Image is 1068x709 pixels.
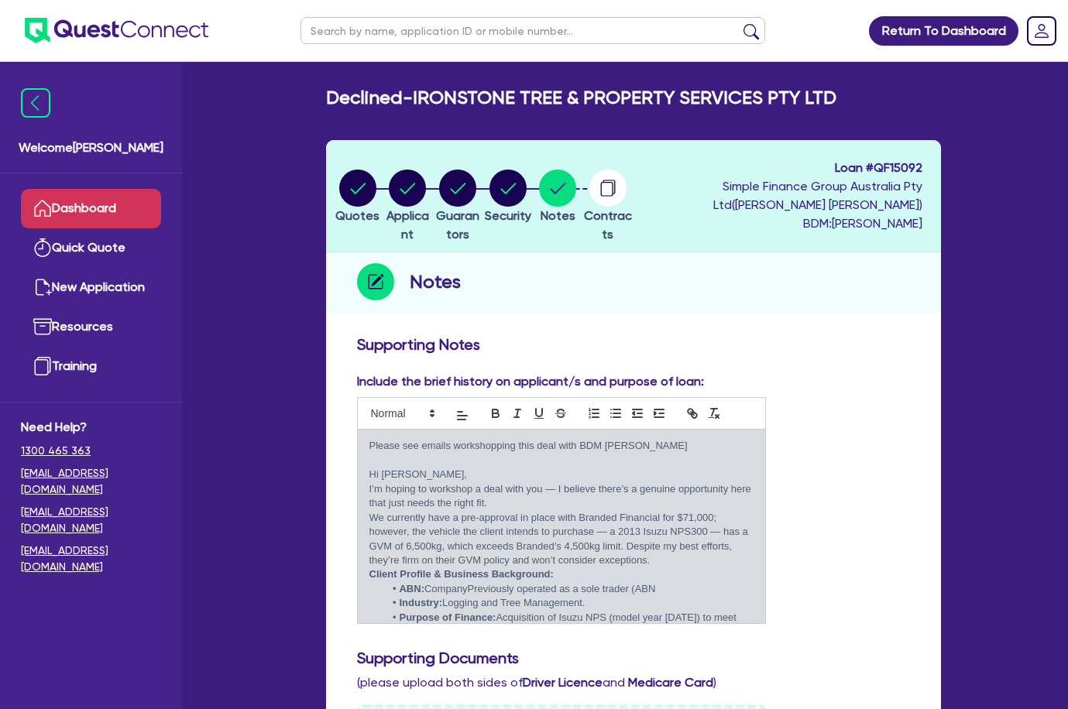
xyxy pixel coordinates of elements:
[584,208,632,241] span: Contracts
[369,511,754,568] p: We currently have a pre-approval in place with Branded Financial for $71,000; however, the vehicl...
[357,649,910,667] h3: Supporting Documents
[357,263,394,300] img: step-icon
[21,543,161,575] a: [EMAIL_ADDRESS][DOMAIN_NAME]
[485,208,531,223] span: Security
[21,88,50,118] img: icon-menu-close
[21,347,161,386] a: Training
[399,611,496,623] strong: Purpose of Finance:
[326,87,836,109] h2: Declined - IRONSTONE TREE & PROPERTY SERVICES PTY LTD
[21,268,161,307] a: New Application
[484,169,532,226] button: Security
[357,675,716,690] span: (please upload both sides of and )
[433,169,483,245] button: Guarantors
[637,214,922,233] span: BDM: [PERSON_NAME]
[1022,11,1062,51] a: Dropdown toggle
[384,611,754,639] li: Acquisition of Isuzu NPS (model year [DATE]) to meet growing operational demand.
[357,335,910,354] h3: Supporting Notes
[33,317,52,336] img: resources
[300,17,765,44] input: Search by name, application ID or mobile number...
[582,169,633,245] button: Contracts
[384,596,754,610] li: Logging and Tree Management.
[628,675,713,690] b: Medicare Card
[21,307,161,347] a: Resources
[869,16,1018,46] a: Return To Dashboard
[523,675,603,690] b: Driver Licence
[410,268,461,296] h2: Notes
[21,189,161,228] a: Dashboard
[33,238,52,257] img: quick-quote
[357,372,704,391] label: Include the brief history on applicant/s and purpose of loan:
[21,504,161,536] a: [EMAIL_ADDRESS][DOMAIN_NAME]
[21,465,161,498] a: [EMAIL_ADDRESS][DOMAIN_NAME]
[399,597,442,608] strong: Industry:
[21,228,161,268] a: Quick Quote
[637,159,922,177] span: Loan # QF15092
[335,169,380,226] button: Quotes
[33,357,52,375] img: training
[19,139,163,157] span: Welcome [PERSON_NAME]
[399,583,424,594] strong: ABN:
[383,169,433,245] button: Applicant
[436,208,479,241] span: Guarantors
[335,208,379,223] span: Quotes
[541,208,575,223] span: Notes
[25,18,208,43] img: quest-connect-logo-blue
[369,568,554,580] strong: Client Profile & Business Background:
[538,169,577,226] button: Notes
[369,439,754,453] p: Please see emails workshopping this deal with BDM [PERSON_NAME]
[369,468,754,481] p: Hi [PERSON_NAME],
[33,278,52,296] img: new-application
[369,482,754,511] p: I’m hoping to workshop a deal with you — I believe there’s a genuine opportunity here that just n...
[713,179,922,212] span: Simple Finance Group Australia Pty Ltd ( [PERSON_NAME] [PERSON_NAME] )
[386,208,429,241] span: Applicant
[21,418,161,437] span: Need Help?
[21,444,91,457] tcxspan: Call 1300 465 363 via 3CX
[384,582,754,596] li: CompanyPreviously operated as a sole trader (ABN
